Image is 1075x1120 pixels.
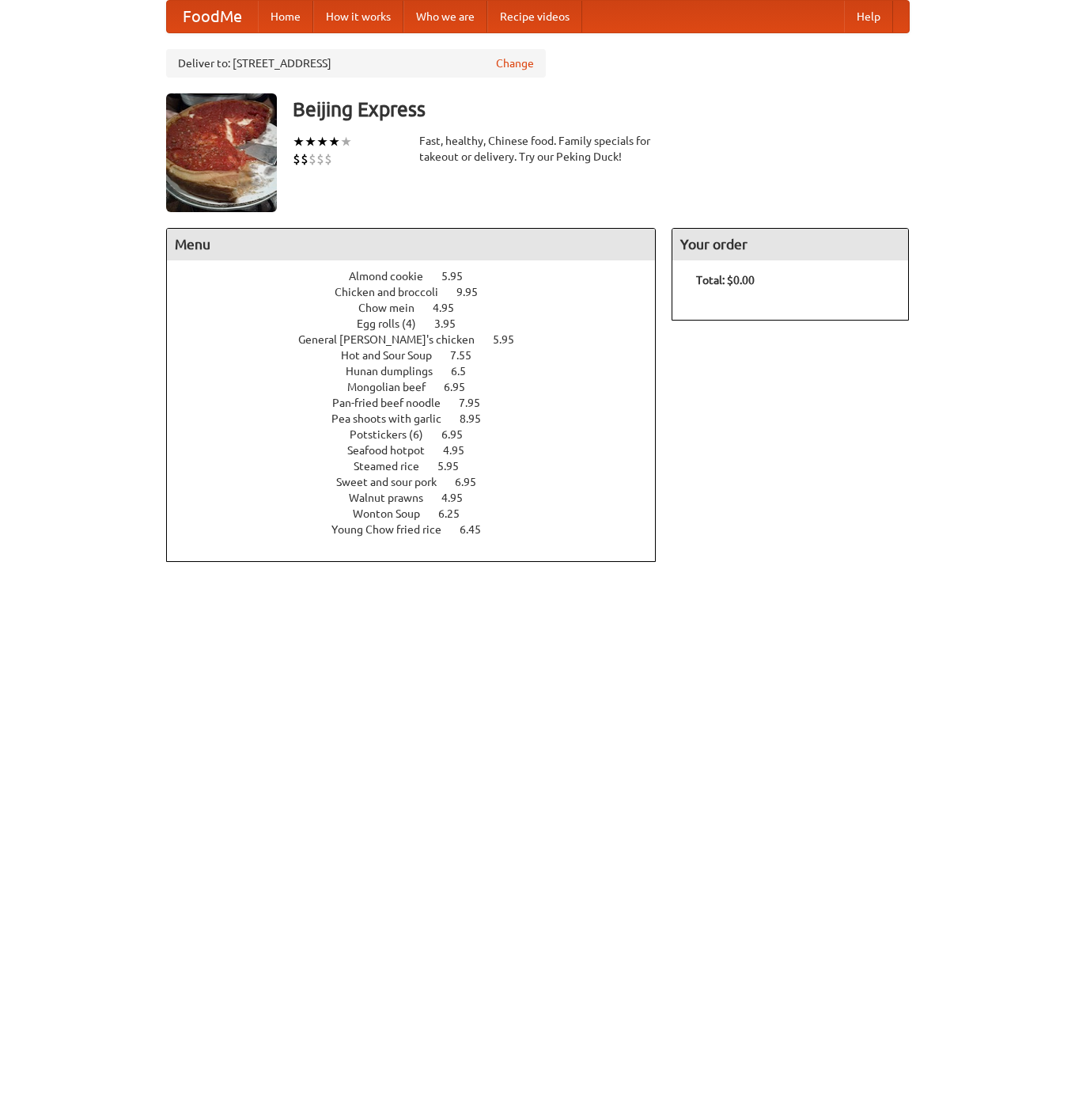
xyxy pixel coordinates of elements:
span: 6.5 [451,365,482,378]
h4: Your order [672,229,908,260]
span: Walnut prawns [349,492,439,504]
span: Hot and Sour Soup [341,349,448,362]
a: Almond cookie 5.95 [349,270,492,283]
span: 6.25 [438,507,475,520]
span: Wonton Soup [353,507,436,520]
li: $ [308,150,316,168]
a: FoodMe [167,1,258,32]
li: ★ [340,133,352,150]
a: Wonton Soup 6.25 [353,507,489,520]
a: Help [844,1,893,32]
div: Deliver to: [STREET_ADDRESS] [166,49,546,78]
span: 5.95 [493,333,530,346]
span: Hunan dumplings [346,365,449,378]
span: 6.95 [444,381,481,393]
li: $ [293,150,301,168]
span: 7.95 [459,397,496,409]
span: 6.45 [460,523,497,536]
span: 6.95 [441,428,479,441]
span: 5.95 [441,270,479,283]
span: Almond cookie [349,270,439,283]
span: 8.95 [460,412,497,425]
span: Potstickers (6) [350,428,439,441]
a: Change [496,55,534,71]
span: Steamed rice [354,460,435,473]
span: Egg rolls (4) [357,317,432,330]
a: Hunan dumplings 6.5 [346,365,495,378]
span: 5.95 [437,460,475,473]
span: Chow mein [358,302,430,314]
a: Mongolian beef 6.95 [347,381,494,393]
a: Walnut prawns 4.95 [349,492,492,504]
a: Seafood hotpot 4.95 [347,444,494,457]
span: 4.95 [443,444,480,457]
a: Egg rolls (4) 3.95 [357,317,485,330]
li: ★ [328,133,340,150]
li: ★ [293,133,305,150]
a: Hot and Sour Soup 7.55 [341,349,501,362]
a: Sweet and sour pork 6.95 [336,476,505,488]
span: Pea shoots with garlic [331,412,457,425]
span: Sweet and sour pork [336,476,452,488]
span: 4.95 [441,492,479,504]
span: 7.55 [450,349,487,362]
a: Chow mein 4.95 [358,302,483,314]
h3: Beijing Express [293,93,910,125]
a: Steamed rice 5.95 [354,460,488,473]
span: 3.95 [434,317,471,330]
h4: Menu [167,229,656,260]
a: How it works [313,1,403,32]
a: Recipe videos [487,1,582,32]
span: Chicken and broccoli [335,286,454,298]
b: Total: $0.00 [696,274,755,287]
a: Chicken and broccoli 9.95 [335,286,507,298]
a: Pan-fried beef noodle 7.95 [332,397,509,409]
span: General [PERSON_NAME]'s chicken [298,333,490,346]
img: angular.jpg [166,93,277,212]
a: Young Chow fried rice 6.45 [331,523,510,536]
a: Home [258,1,313,32]
div: Fast, healthy, Chinese food. Family specials for takeout or delivery. Try our Peking Duck! [419,133,657,165]
li: ★ [316,133,328,150]
span: 6.95 [455,476,492,488]
a: Pea shoots with garlic 8.95 [331,412,510,425]
span: Young Chow fried rice [331,523,457,536]
span: Seafood hotpot [347,444,441,457]
a: Who we are [403,1,487,32]
li: $ [324,150,332,168]
span: 4.95 [433,302,470,314]
li: ★ [305,133,316,150]
li: $ [301,150,308,168]
span: Pan-fried beef noodle [332,397,456,409]
a: General [PERSON_NAME]'s chicken 5.95 [298,333,543,346]
span: 9.95 [456,286,494,298]
a: Potstickers (6) 6.95 [350,428,492,441]
li: $ [316,150,324,168]
span: Mongolian beef [347,381,441,393]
